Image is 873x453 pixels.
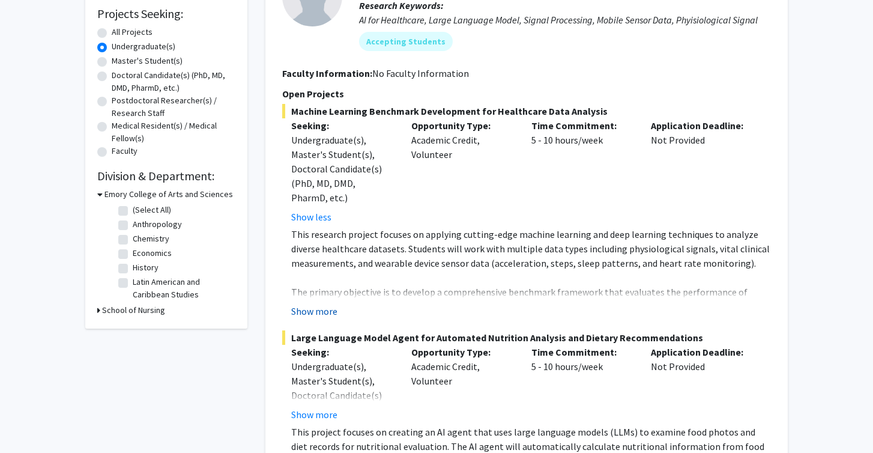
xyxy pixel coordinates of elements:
p: Seeking: [291,345,393,359]
div: 5 - 10 hours/week [522,345,642,422]
span: Large Language Model Agent for Automated Nutrition Analysis and Dietary Recommendations [282,330,771,345]
button: Show more [291,304,337,318]
label: Faculty [112,145,137,157]
div: Undergraduate(s), Master's Student(s), Doctoral Candidate(s) (PhD, MD, DMD, PharmD, etc.) [291,359,393,431]
p: The primary objective is to develop a comprehensive benchmark framework that evaluates the perfor... [291,285,771,342]
h3: Emory College of Arts and Sciences [104,188,233,201]
h2: Projects Seeking: [97,7,235,21]
p: Opportunity Type: [411,118,513,133]
div: 5 - 10 hours/week [522,118,642,224]
p: Application Deadline: [651,345,753,359]
label: Postdoctoral Researcher(s) / Research Staff [112,94,235,120]
p: Application Deadline: [651,118,753,133]
h2: Division & Department: [97,169,235,183]
div: Not Provided [642,118,762,224]
mat-chip: Accepting Students [359,32,453,51]
span: Machine Learning Benchmark Development for Healthcare Data Analysis [282,104,771,118]
label: All Projects [112,26,153,38]
p: Time Commitment: [531,118,633,133]
span: No Faculty Information [372,67,469,79]
button: Show more [291,407,337,422]
button: Show less [291,210,331,224]
label: Anthropology [133,218,182,231]
label: Economics [133,247,172,260]
h3: School of Nursing [102,304,165,317]
label: Undergraduate(s) [112,40,175,53]
label: Master's Student(s) [112,55,183,67]
label: Medical Resident(s) / Medical Fellow(s) [112,120,235,145]
label: Chemistry [133,233,169,245]
label: Doctoral Candidate(s) (PhD, MD, DMD, PharmD, etc.) [112,69,235,94]
p: Open Projects [282,87,771,101]
label: History [133,261,159,274]
p: Opportunity Type: [411,345,513,359]
div: Not Provided [642,345,762,422]
label: Latin American and Caribbean Studies [133,276,232,301]
b: Faculty Information: [282,67,372,79]
iframe: Chat [9,399,51,444]
div: Academic Credit, Volunteer [402,118,522,224]
p: Seeking: [291,118,393,133]
div: Academic Credit, Volunteer [402,345,522,422]
label: (Select All) [133,204,171,216]
div: AI for Healthcare, Large Language Model, Signal Processing, Mobile Sensor Data, Phyisiological Si... [359,13,771,27]
p: Time Commitment: [531,345,633,359]
p: This research project focuses on applying cutting-edge machine learning and deep learning techniq... [291,227,771,270]
div: Undergraduate(s), Master's Student(s), Doctoral Candidate(s) (PhD, MD, DMD, PharmD, etc.) [291,133,393,205]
